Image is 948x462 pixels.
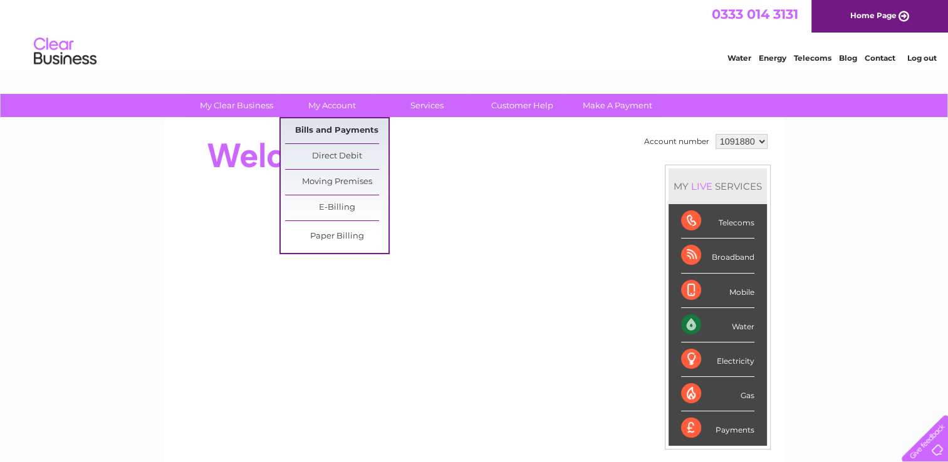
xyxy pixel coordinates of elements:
a: Customer Help [471,94,574,117]
div: Payments [681,411,754,445]
a: Bills and Payments [285,118,388,143]
td: Account number [641,131,712,152]
div: Mobile [681,274,754,308]
a: Make A Payment [566,94,669,117]
a: Energy [759,53,786,63]
a: My Clear Business [185,94,288,117]
a: Water [727,53,751,63]
a: Blog [839,53,857,63]
a: Contact [865,53,895,63]
a: Moving Premises [285,170,388,195]
div: MY SERVICES [669,168,767,204]
a: Paper Billing [285,224,388,249]
a: E-Billing [285,195,388,220]
img: logo.png [33,33,97,71]
div: Broadband [681,239,754,273]
a: Telecoms [794,53,831,63]
a: Direct Debit [285,144,388,169]
div: Clear Business is a trading name of Verastar Limited (registered in [GEOGRAPHIC_DATA] No. 3667643... [179,7,771,61]
div: Electricity [681,342,754,377]
a: Log out [907,53,936,63]
a: 0333 014 3131 [712,6,798,22]
a: Services [375,94,479,117]
div: Water [681,308,754,342]
div: Gas [681,377,754,411]
a: My Account [280,94,383,117]
div: Telecoms [681,204,754,239]
div: LIVE [689,180,715,192]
